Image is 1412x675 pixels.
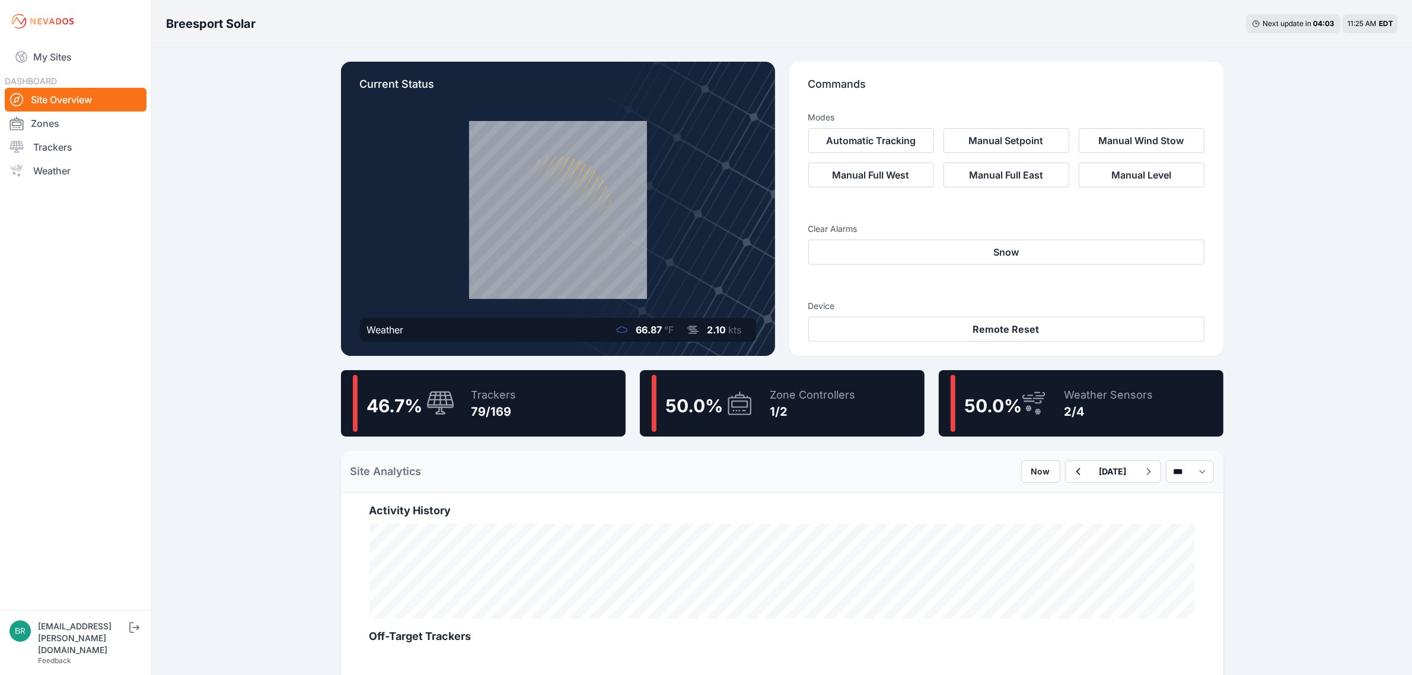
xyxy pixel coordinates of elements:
[1021,460,1060,483] button: Now
[5,159,146,183] a: Weather
[9,620,31,642] img: brayden.sanford@nevados.solar
[341,370,626,437] a: 46.7%Trackers79/169
[471,403,517,420] div: 79/169
[939,370,1223,437] a: 50.0%Weather Sensors2/4
[944,163,1069,187] button: Manual Full East
[770,403,856,420] div: 1/2
[770,387,856,403] div: Zone Controllers
[350,463,422,480] h2: Site Analytics
[729,324,742,336] span: kts
[640,370,925,437] a: 50.0%Zone Controllers1/2
[808,300,1204,312] h3: Device
[1064,387,1153,403] div: Weather Sensors
[636,324,662,336] span: 66.87
[369,502,1195,519] h2: Activity History
[1263,19,1311,28] span: Next update in
[471,387,517,403] div: Trackers
[965,395,1022,416] span: 50.0 %
[808,240,1204,265] button: Snow
[166,8,256,39] nav: Breadcrumb
[808,128,934,153] button: Automatic Tracking
[38,620,127,656] div: [EMAIL_ADDRESS][PERSON_NAME][DOMAIN_NAME]
[5,135,146,159] a: Trackers
[38,656,71,665] a: Feedback
[1379,19,1393,28] span: EDT
[808,163,934,187] button: Manual Full West
[1064,403,1153,420] div: 2/4
[1079,163,1204,187] button: Manual Level
[808,223,1204,235] h3: Clear Alarms
[369,628,1195,645] h2: Off-Target Trackers
[367,395,423,416] span: 46.7 %
[5,112,146,135] a: Zones
[808,112,835,123] h3: Modes
[1313,19,1334,28] div: 04 : 03
[707,324,726,336] span: 2.10
[808,76,1204,102] p: Commands
[166,15,256,32] h3: Breesport Solar
[1090,461,1136,482] button: [DATE]
[665,324,674,336] span: °F
[5,88,146,112] a: Site Overview
[5,43,146,71] a: My Sites
[9,12,76,31] img: Nevados
[1079,128,1204,153] button: Manual Wind Stow
[808,317,1204,342] button: Remote Reset
[944,128,1069,153] button: Manual Setpoint
[5,76,57,86] span: DASHBOARD
[367,323,404,337] div: Weather
[1347,19,1376,28] span: 11:25 AM
[360,76,756,102] p: Current Status
[666,395,723,416] span: 50.0 %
